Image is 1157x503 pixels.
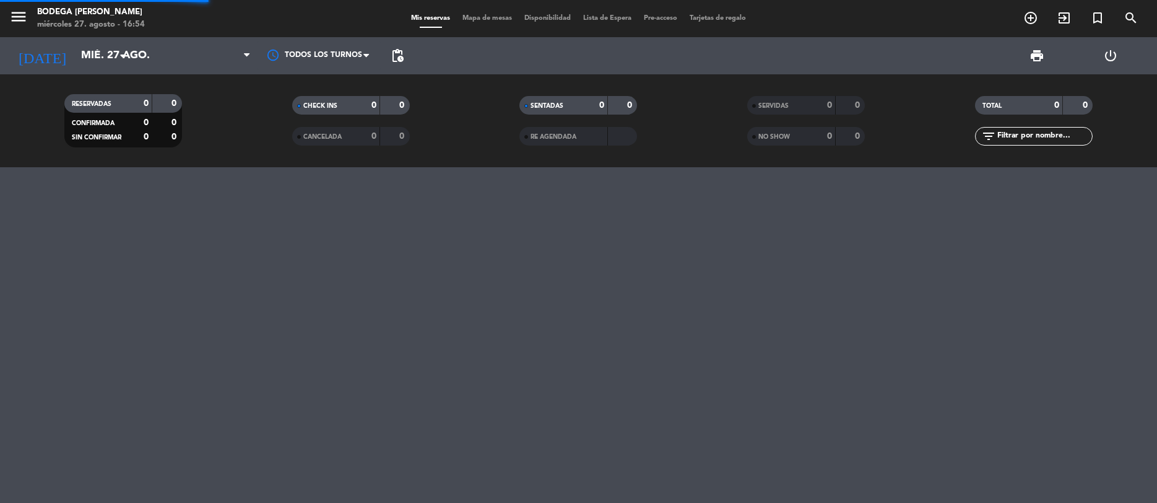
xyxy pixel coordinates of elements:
span: RESERVADAS [72,101,111,107]
span: Tarjetas de regalo [683,15,752,22]
span: Lista de Espera [577,15,638,22]
strong: 0 [171,118,179,127]
input: Filtrar por nombre... [996,129,1092,143]
span: Mis reservas [405,15,456,22]
span: Disponibilidad [518,15,577,22]
strong: 0 [1083,101,1090,110]
span: SERVIDAS [758,103,789,109]
i: filter_list [981,129,996,144]
button: menu [9,7,28,30]
div: LOG OUT [1074,37,1148,74]
div: miércoles 27. agosto - 16:54 [37,19,145,31]
span: pending_actions [390,48,405,63]
strong: 0 [144,133,149,141]
strong: 0 [627,101,635,110]
i: [DATE] [9,42,75,69]
span: TOTAL [982,103,1002,109]
strong: 0 [855,132,862,141]
span: RE AGENDADA [531,134,576,140]
strong: 0 [599,101,604,110]
i: add_circle_outline [1023,11,1038,25]
div: Bodega [PERSON_NAME] [37,6,145,19]
i: power_settings_new [1103,48,1118,63]
strong: 0 [855,101,862,110]
span: print [1029,48,1044,63]
strong: 0 [171,99,179,108]
span: NO SHOW [758,134,790,140]
strong: 0 [399,132,407,141]
strong: 0 [171,133,179,141]
span: CONFIRMADA [72,120,115,126]
strong: 0 [144,118,149,127]
i: arrow_drop_down [115,48,130,63]
strong: 0 [399,101,407,110]
strong: 0 [1054,101,1059,110]
span: Pre-acceso [638,15,683,22]
span: Mapa de mesas [456,15,518,22]
span: SIN CONFIRMAR [72,134,121,141]
strong: 0 [827,132,832,141]
i: search [1124,11,1138,25]
strong: 0 [827,101,832,110]
i: menu [9,7,28,26]
span: SENTADAS [531,103,563,109]
strong: 0 [144,99,149,108]
span: CANCELADA [303,134,342,140]
i: turned_in_not [1090,11,1105,25]
strong: 0 [371,132,376,141]
span: CHECK INS [303,103,337,109]
strong: 0 [371,101,376,110]
i: exit_to_app [1057,11,1072,25]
